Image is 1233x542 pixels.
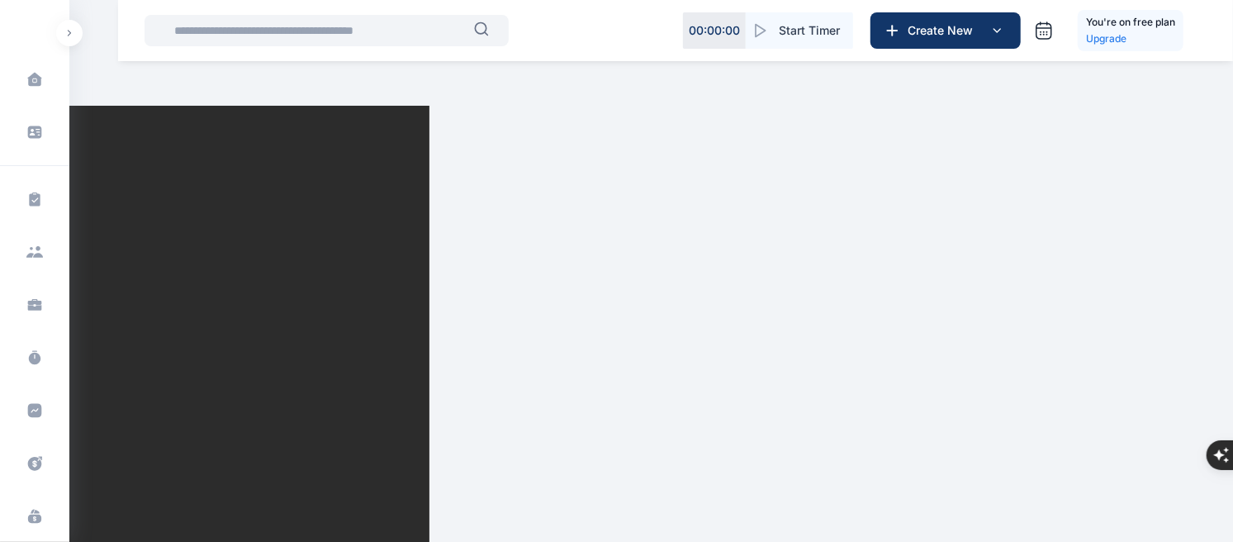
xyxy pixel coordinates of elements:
[689,22,740,39] p: 00 : 00 : 00
[870,12,1021,49] button: Create New
[746,12,853,49] button: Start Timer
[901,22,987,39] span: Create New
[779,22,840,39] span: Start Timer
[1086,31,1175,47] p: Upgrade
[1086,14,1175,31] h5: You're on free plan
